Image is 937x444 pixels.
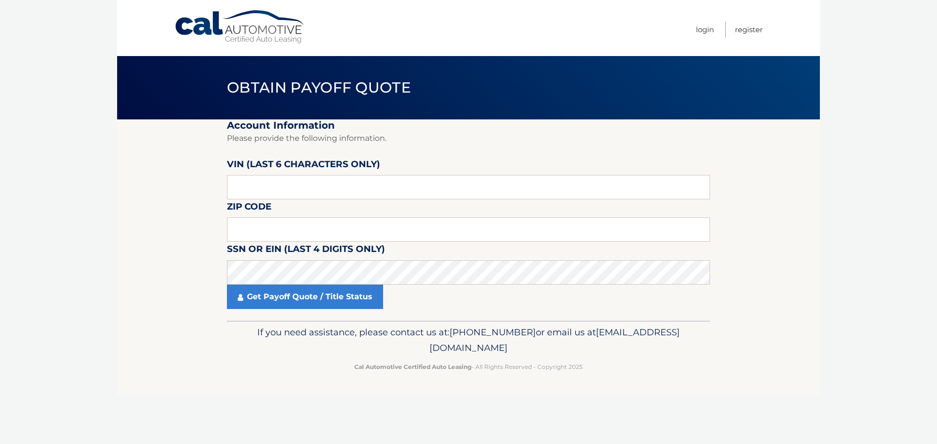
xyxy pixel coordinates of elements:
a: Cal Automotive [174,10,306,44]
label: Zip Code [227,199,271,217]
span: [PHONE_NUMBER] [449,327,536,338]
label: SSN or EIN (last 4 digits only) [227,242,385,260]
a: Login [696,21,714,38]
p: Please provide the following information. [227,132,710,145]
label: VIN (last 6 characters only) [227,157,380,175]
strong: Cal Automotive Certified Auto Leasing [354,363,471,370]
span: Obtain Payoff Quote [227,78,411,97]
a: Get Payoff Quote / Title Status [227,285,383,309]
a: Register [735,21,763,38]
p: If you need assistance, please contact us at: or email us at [233,325,704,356]
p: - All Rights Reserved - Copyright 2025 [233,362,704,372]
h2: Account Information [227,119,710,132]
